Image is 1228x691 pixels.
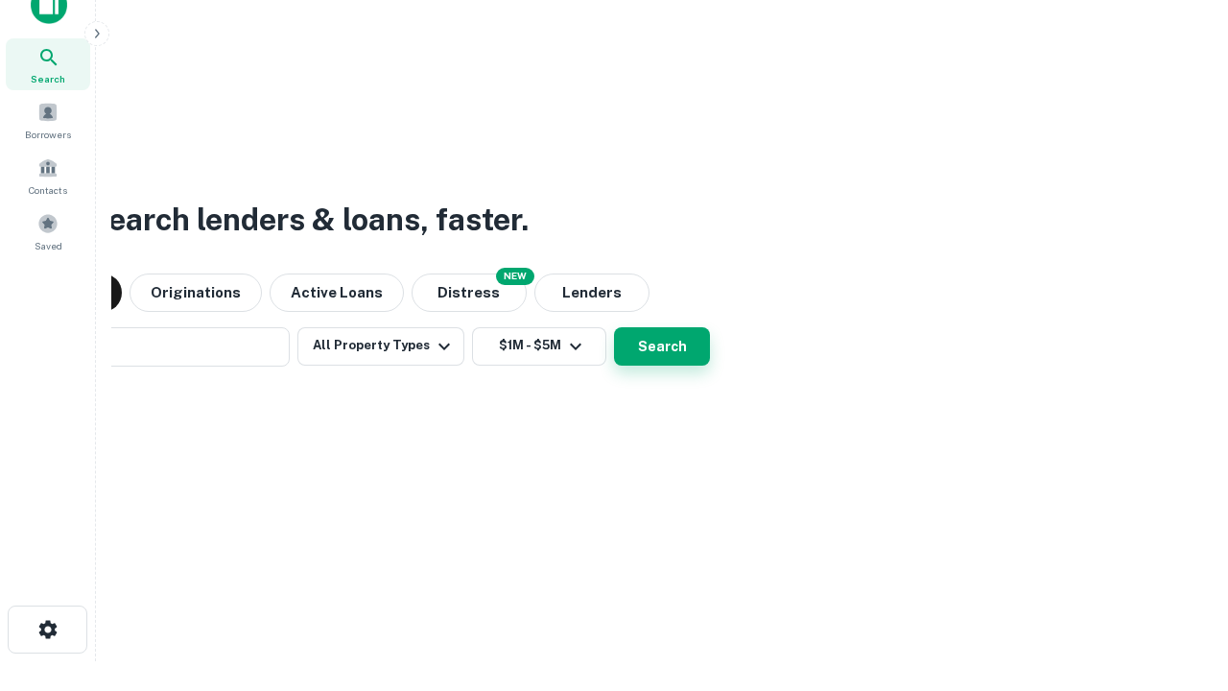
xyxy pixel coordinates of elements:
[6,150,90,202] a: Contacts
[25,127,71,142] span: Borrowers
[87,197,529,243] h3: Search lenders & loans, faster.
[472,327,606,366] button: $1M - $5M
[270,274,404,312] button: Active Loans
[534,274,649,312] button: Lenders
[614,327,710,366] button: Search
[31,71,65,86] span: Search
[412,274,527,312] button: Search distressed loans with lien and other non-mortgage details.
[29,182,67,198] span: Contacts
[297,327,464,366] button: All Property Types
[6,94,90,146] a: Borrowers
[496,268,534,285] div: NEW
[1132,537,1228,630] iframe: Chat Widget
[6,205,90,257] a: Saved
[130,274,262,312] button: Originations
[35,238,62,253] span: Saved
[6,38,90,90] a: Search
